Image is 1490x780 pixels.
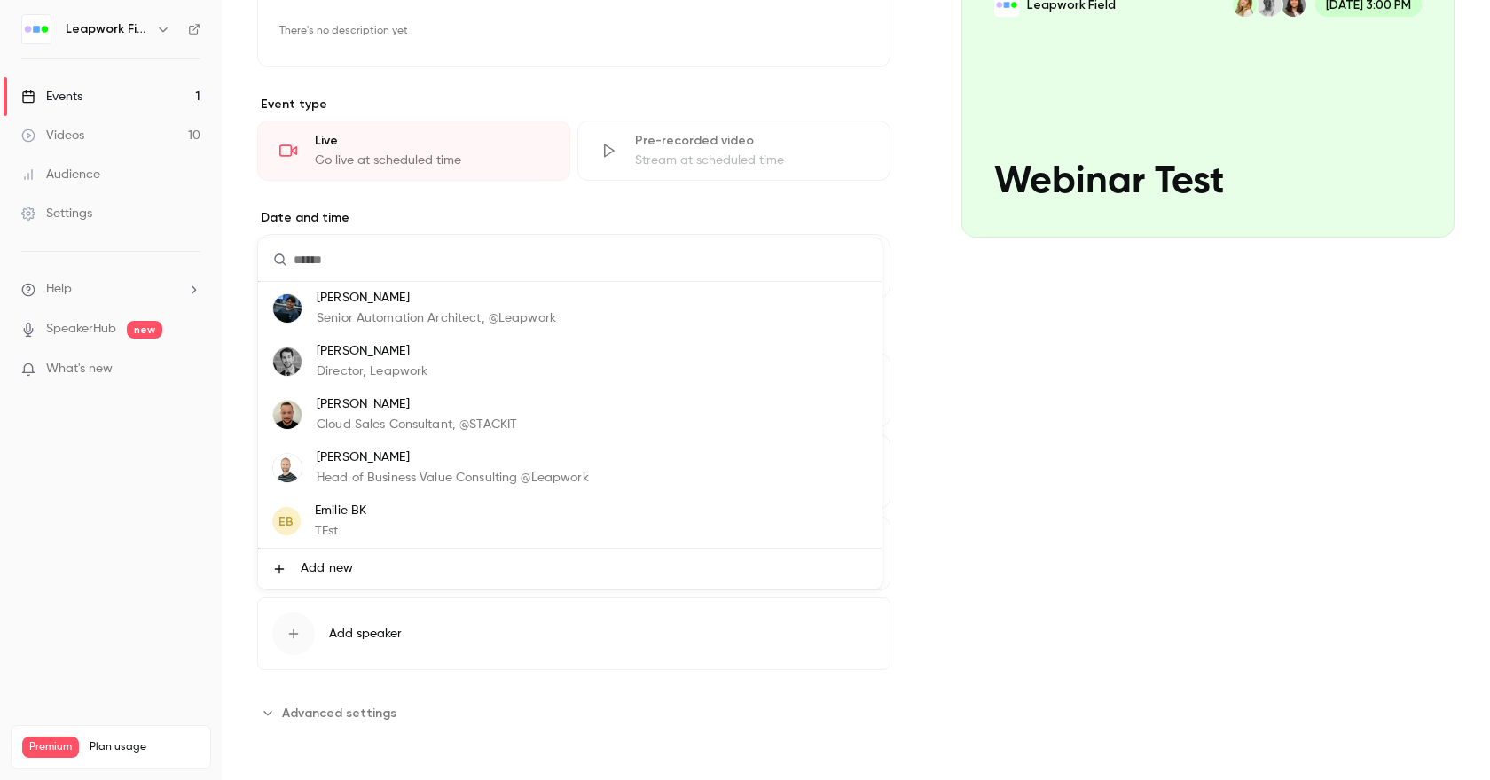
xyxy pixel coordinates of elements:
p: [PERSON_NAME] [317,289,556,308]
img: Max Baumgartl [273,401,302,429]
p: Emilie BK [315,502,366,520]
p: TEst [315,522,366,541]
img: Chris Bailey [273,347,302,376]
p: Head of Business Value Consulting @Leapwork [317,469,589,487]
p: Cloud Sales Consultant, @STACKIT [317,416,517,434]
img: Ishan Arora [273,294,302,323]
span: EB [278,512,294,531]
p: [PERSON_NAME] [317,395,517,414]
p: [PERSON_NAME] [317,342,427,361]
p: Director, Leapwork [317,363,427,381]
img: Kristian Bjørn [273,454,302,482]
p: [PERSON_NAME] [317,448,589,467]
p: Senior Automation Architect, @Leapwork [317,309,556,328]
span: Add new [301,559,353,578]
